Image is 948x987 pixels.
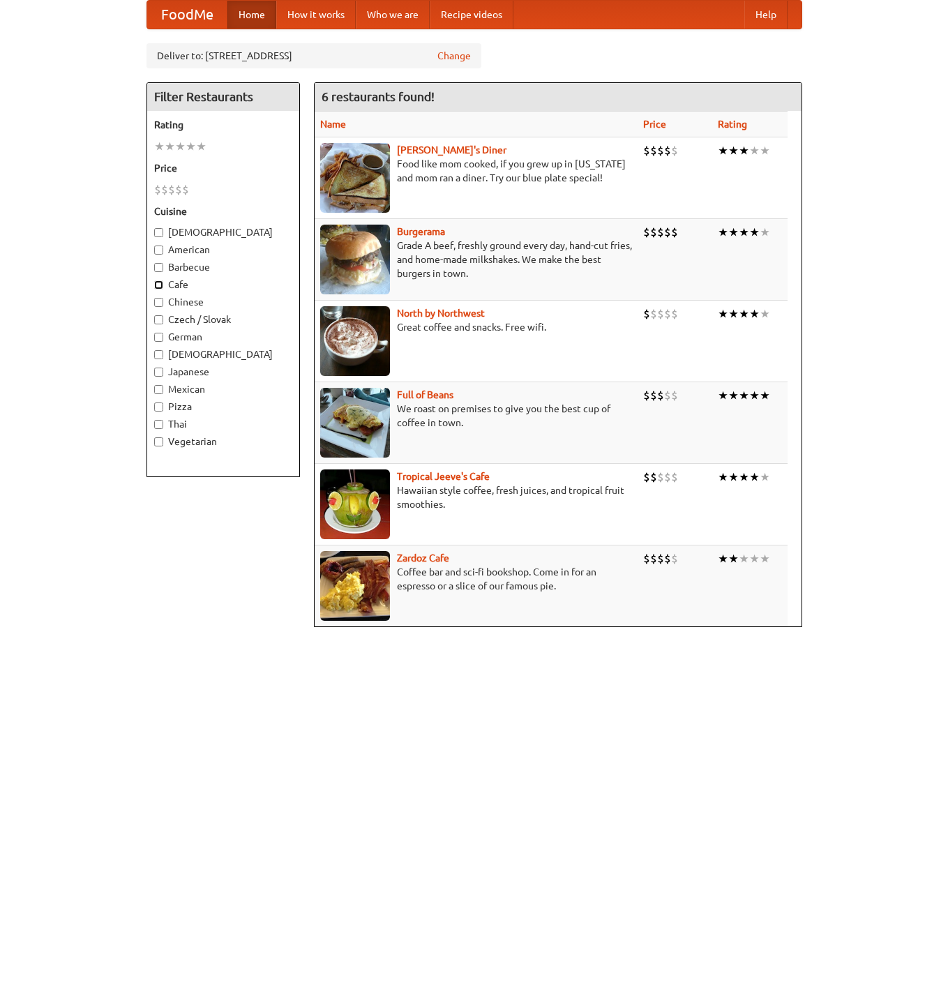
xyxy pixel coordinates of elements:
[154,182,161,197] li: $
[643,143,650,158] li: $
[397,308,485,319] a: North by Northwest
[728,306,739,322] li: ★
[154,402,163,412] input: Pizza
[320,239,632,280] p: Grade A beef, freshly ground every day, hand-cut fries, and home-made milkshakes. We make the bes...
[650,306,657,322] li: $
[146,43,481,68] div: Deliver to: [STREET_ADDRESS]
[154,385,163,394] input: Mexican
[749,143,760,158] li: ★
[643,225,650,240] li: $
[320,469,390,539] img: jeeves.jpg
[154,333,163,342] input: German
[760,551,770,566] li: ★
[320,119,346,130] a: Name
[320,306,390,376] img: north.jpg
[671,143,678,158] li: $
[154,161,292,175] h5: Price
[728,143,739,158] li: ★
[718,143,728,158] li: ★
[728,551,739,566] li: ★
[643,119,666,130] a: Price
[320,402,632,430] p: We roast on premises to give you the best cup of coffee in town.
[168,182,175,197] li: $
[650,143,657,158] li: $
[154,437,163,446] input: Vegetarian
[154,298,163,307] input: Chinese
[749,388,760,403] li: ★
[397,226,445,237] a: Burgerama
[643,388,650,403] li: $
[749,306,760,322] li: ★
[397,471,490,482] a: Tropical Jeeve's Cafe
[154,278,292,292] label: Cafe
[657,551,664,566] li: $
[322,90,435,103] ng-pluralize: 6 restaurants found!
[760,388,770,403] li: ★
[320,551,390,621] img: zardoz.jpg
[154,365,292,379] label: Japanese
[739,306,749,322] li: ★
[664,551,671,566] li: $
[664,469,671,485] li: $
[650,225,657,240] li: $
[154,382,292,396] label: Mexican
[147,1,227,29] a: FoodMe
[154,260,292,274] label: Barbecue
[760,143,770,158] li: ★
[739,469,749,485] li: ★
[320,565,632,593] p: Coffee bar and sci-fi bookshop. Come in for an espresso or a slice of our famous pie.
[154,204,292,218] h5: Cuisine
[154,312,292,326] label: Czech / Slovak
[643,551,650,566] li: $
[186,139,196,154] li: ★
[671,225,678,240] li: $
[320,157,632,185] p: Food like mom cooked, if you grew up in [US_STATE] and mom ran a diner. Try our blue plate special!
[657,225,664,240] li: $
[664,388,671,403] li: $
[276,1,356,29] a: How it works
[760,306,770,322] li: ★
[154,243,292,257] label: American
[182,182,189,197] li: $
[154,280,163,289] input: Cafe
[718,225,728,240] li: ★
[154,315,163,324] input: Czech / Slovak
[671,306,678,322] li: $
[650,469,657,485] li: $
[718,306,728,322] li: ★
[749,469,760,485] li: ★
[154,368,163,377] input: Japanese
[154,420,163,429] input: Thai
[397,389,453,400] a: Full of Beans
[760,469,770,485] li: ★
[320,483,632,511] p: Hawaiian style coffee, fresh juices, and tropical fruit smoothies.
[154,330,292,344] label: German
[161,182,168,197] li: $
[227,1,276,29] a: Home
[643,306,650,322] li: $
[397,144,506,156] a: [PERSON_NAME]'s Diner
[657,306,664,322] li: $
[657,388,664,403] li: $
[154,350,163,359] input: [DEMOGRAPHIC_DATA]
[154,263,163,272] input: Barbecue
[671,388,678,403] li: $
[437,49,471,63] a: Change
[739,388,749,403] li: ★
[664,306,671,322] li: $
[718,119,747,130] a: Rating
[643,469,650,485] li: $
[154,139,165,154] li: ★
[657,143,664,158] li: $
[728,225,739,240] li: ★
[154,435,292,449] label: Vegetarian
[175,182,182,197] li: $
[739,225,749,240] li: ★
[728,469,739,485] li: ★
[320,320,632,334] p: Great coffee and snacks. Free wifi.
[154,400,292,414] label: Pizza
[739,143,749,158] li: ★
